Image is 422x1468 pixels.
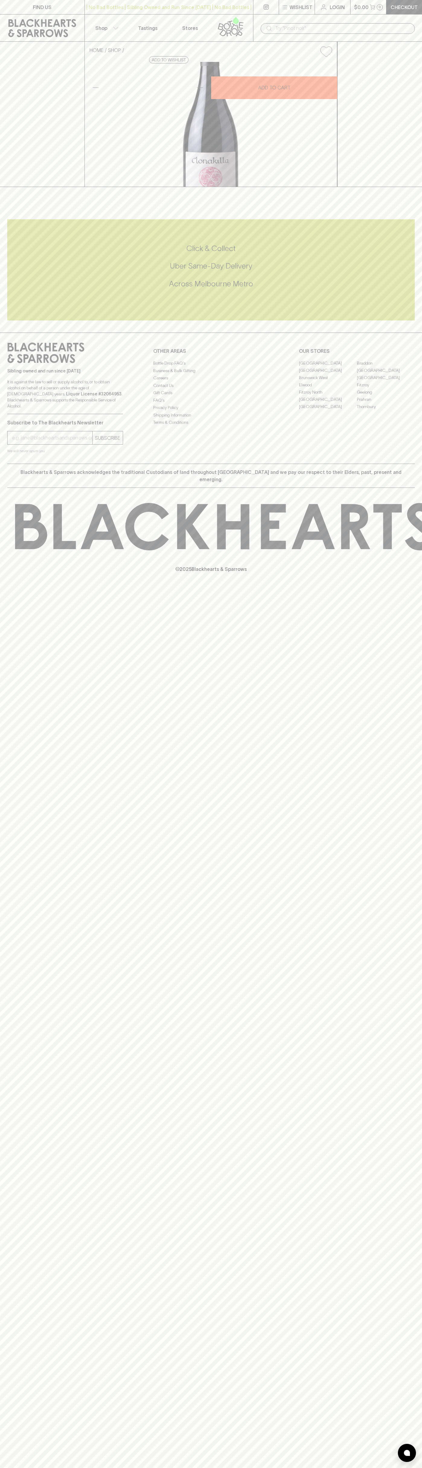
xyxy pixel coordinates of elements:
[127,14,169,41] a: Tastings
[153,397,269,404] a: FAQ's
[153,382,269,389] a: Contact Us
[153,411,269,419] a: Shipping Information
[357,374,415,381] a: [GEOGRAPHIC_DATA]
[299,359,357,367] a: [GEOGRAPHIC_DATA]
[290,4,313,11] p: Wishlist
[7,419,123,426] p: Subscribe to The Blackhearts Newsletter
[85,14,127,41] button: Shop
[153,389,269,397] a: Gift Cards
[90,47,103,53] a: HOME
[7,368,123,374] p: Sibling owned and run since [DATE]
[7,219,415,320] div: Call to action block
[182,24,198,32] p: Stores
[299,381,357,388] a: Elwood
[330,4,345,11] p: Login
[33,4,52,11] p: FIND US
[138,24,157,32] p: Tastings
[153,360,269,367] a: Bottle Drop FAQ's
[299,374,357,381] a: Brunswick West
[149,56,189,63] button: Add to wishlist
[85,62,337,187] img: 37221.png
[299,403,357,410] a: [GEOGRAPHIC_DATA]
[7,279,415,289] h5: Across Melbourne Metro
[357,367,415,374] a: [GEOGRAPHIC_DATA]
[66,391,122,396] strong: Liquor License #32064953
[357,388,415,396] a: Geelong
[275,24,410,33] input: Try "Pinot noir"
[318,44,335,60] button: Add to wishlist
[7,261,415,271] h5: Uber Same-Day Delivery
[357,403,415,410] a: Thornbury
[391,4,418,11] p: Checkout
[357,396,415,403] a: Prahran
[299,396,357,403] a: [GEOGRAPHIC_DATA]
[153,347,269,355] p: OTHER AREAS
[357,381,415,388] a: Fitzroy
[299,367,357,374] a: [GEOGRAPHIC_DATA]
[95,434,120,442] p: SUBSCRIBE
[379,5,381,9] p: 0
[12,468,410,483] p: Blackhearts & Sparrows acknowledges the traditional Custodians of land throughout [GEOGRAPHIC_DAT...
[153,419,269,426] a: Terms & Conditions
[299,388,357,396] a: Fitzroy North
[354,4,369,11] p: $0.00
[169,14,211,41] a: Stores
[211,76,337,99] button: ADD TO CART
[299,347,415,355] p: OUR STORES
[404,1450,410,1456] img: bubble-icon
[108,47,121,53] a: SHOP
[357,359,415,367] a: Braddon
[12,433,92,443] input: e.g. jane@blackheartsandsparrows.com.au
[153,367,269,374] a: Business & Bulk Gifting
[93,431,123,444] button: SUBSCRIBE
[153,404,269,411] a: Privacy Policy
[7,448,123,454] p: We will never spam you
[153,375,269,382] a: Careers
[258,84,290,91] p: ADD TO CART
[7,243,415,253] h5: Click & Collect
[95,24,107,32] p: Shop
[7,379,123,409] p: It is against the law to sell or supply alcohol to, or to obtain alcohol on behalf of a person un...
